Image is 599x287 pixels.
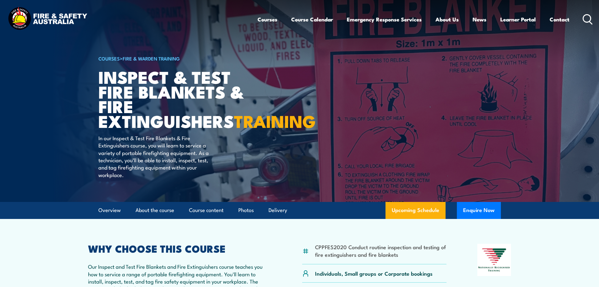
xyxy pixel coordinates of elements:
[123,55,180,62] a: Fire & Warden Training
[98,202,121,219] a: Overview
[258,11,277,28] a: Courses
[477,244,511,276] img: Nationally Recognised Training logo.
[98,55,254,62] h6: >
[457,202,501,219] button: Enquire Now
[234,107,316,134] strong: TRAINING
[189,202,224,219] a: Course content
[238,202,254,219] a: Photos
[435,11,459,28] a: About Us
[385,202,446,219] a: Upcoming Schedule
[136,202,174,219] a: About the course
[269,202,287,219] a: Delivery
[315,243,447,258] li: CPPFES2020 Conduct routine inspection and testing of fire extinguishers and fire blankets
[98,55,120,62] a: COURSES
[473,11,486,28] a: News
[88,244,272,253] h2: WHY CHOOSE THIS COURSE
[500,11,536,28] a: Learner Portal
[98,69,254,128] h1: Inspect & Test Fire Blankets & Fire Extinguishers
[550,11,569,28] a: Contact
[98,134,213,178] p: In our Inspect & Test Fire Blankets & Fire Extinguishers course, you will learn to service a vari...
[291,11,333,28] a: Course Calendar
[347,11,422,28] a: Emergency Response Services
[315,270,433,277] p: Individuals, Small groups or Corporate bookings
